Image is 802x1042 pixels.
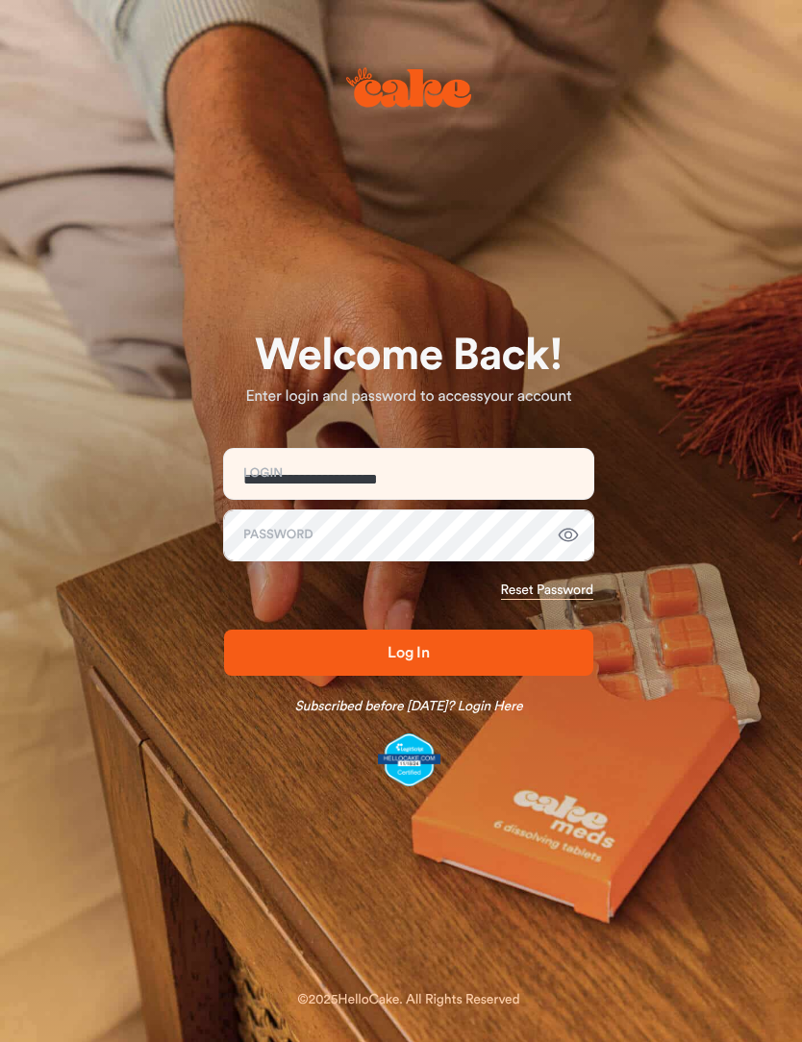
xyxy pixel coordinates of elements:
[501,581,593,600] a: Reset Password
[224,630,593,676] button: Log In
[224,385,593,409] p: Enter login and password to access your account
[388,645,430,660] span: Log In
[378,733,440,787] img: legit-script-certified.png
[224,333,593,379] h1: Welcome Back!
[295,697,523,716] a: Subscribed before [DATE]? Login Here
[297,990,519,1009] div: © 2025 HelloCake. All Rights Reserved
